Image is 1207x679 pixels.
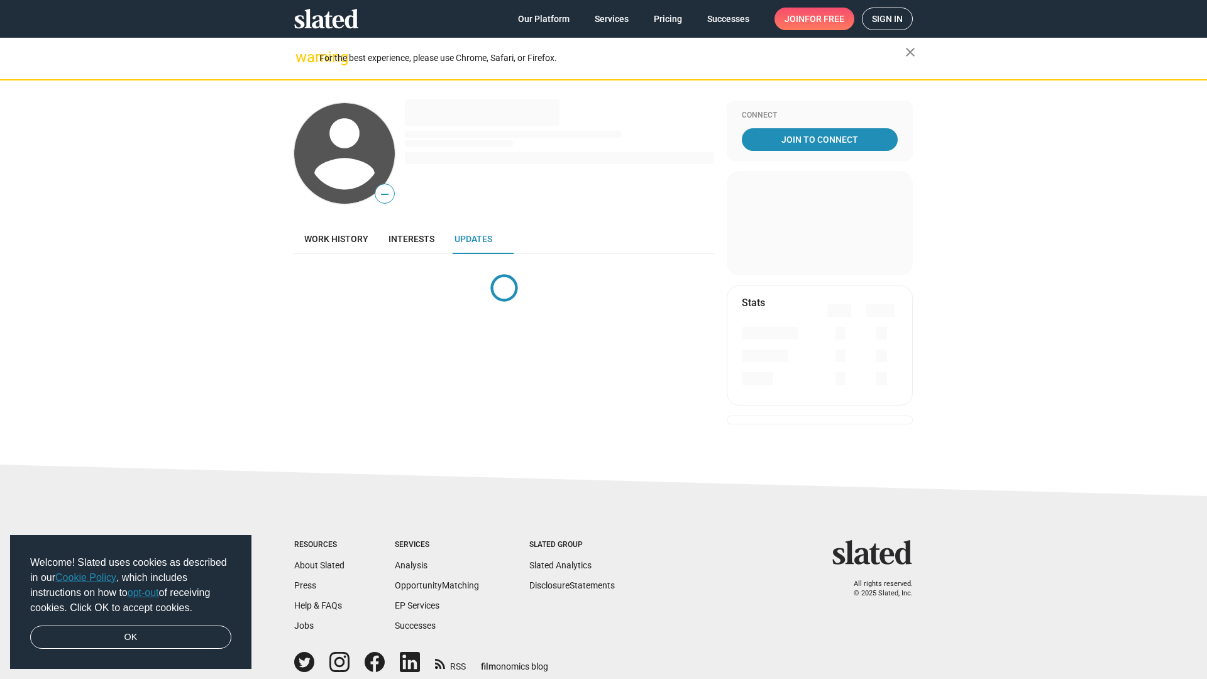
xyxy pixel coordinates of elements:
span: Successes [707,8,749,30]
a: filmonomics blog [481,651,548,673]
a: Interests [378,224,444,254]
a: opt-out [128,587,159,598]
span: Interests [389,234,434,244]
a: Press [294,580,316,590]
a: Successes [395,621,436,631]
a: Join To Connect [742,128,898,151]
a: OpportunityMatching [395,580,479,590]
a: Updates [444,224,502,254]
a: dismiss cookie message [30,626,231,649]
a: Analysis [395,560,427,570]
div: Resources [294,540,344,550]
a: Jobs [294,621,314,631]
span: Services [595,8,629,30]
a: Sign in [862,8,913,30]
a: Slated Analytics [529,560,592,570]
a: Help & FAQs [294,600,342,610]
span: Our Platform [518,8,570,30]
span: for free [805,8,844,30]
a: Pricing [644,8,692,30]
a: About Slated [294,560,344,570]
a: DisclosureStatements [529,580,615,590]
mat-icon: warning [295,50,311,65]
a: Joinfor free [774,8,854,30]
span: Join [785,8,844,30]
a: Work history [294,224,378,254]
span: — [375,186,394,202]
a: Successes [697,8,759,30]
span: Work history [304,234,368,244]
span: Welcome! Slated uses cookies as described in our , which includes instructions on how to of recei... [30,555,231,616]
p: All rights reserved. © 2025 Slated, Inc. [840,580,913,598]
div: Slated Group [529,540,615,550]
a: Our Platform [508,8,580,30]
a: Cookie Policy [55,572,116,583]
a: EP Services [395,600,439,610]
mat-card-title: Stats [742,296,765,309]
div: Connect [742,111,898,121]
span: film [481,661,496,671]
span: Sign in [872,8,903,30]
div: Services [395,540,479,550]
span: Pricing [654,8,682,30]
div: For the best experience, please use Chrome, Safari, or Firefox. [319,50,905,67]
span: Updates [455,234,492,244]
a: RSS [435,653,466,673]
a: Services [585,8,639,30]
mat-icon: close [903,45,918,60]
span: Join To Connect [744,128,895,151]
div: cookieconsent [10,535,251,670]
